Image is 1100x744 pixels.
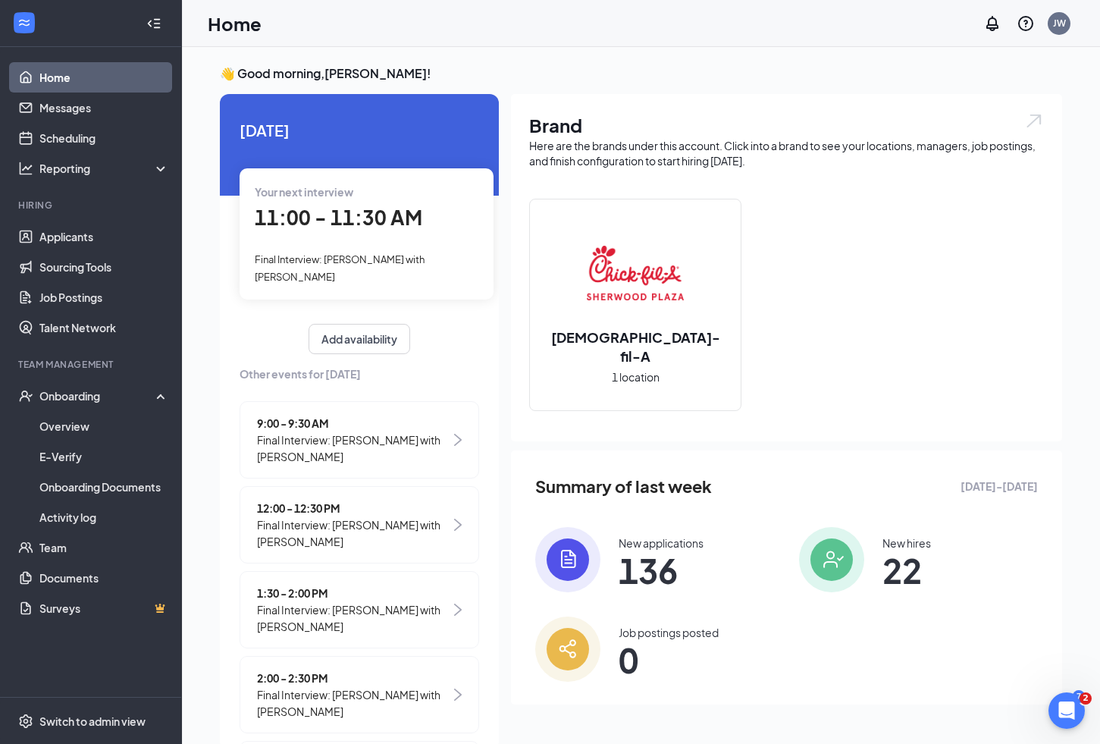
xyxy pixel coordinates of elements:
[39,312,169,343] a: Talent Network
[961,478,1038,494] span: [DATE] - [DATE]
[535,617,600,682] img: icon
[18,199,166,212] div: Hiring
[1048,692,1085,729] iframe: Intercom live chat
[39,472,169,502] a: Onboarding Documents
[309,324,410,354] button: Add availability
[799,527,864,592] img: icon
[39,388,156,403] div: Onboarding
[1080,692,1092,705] span: 2
[39,532,169,563] a: Team
[529,112,1044,138] h1: Brand
[255,185,353,199] span: Your next interview
[18,714,33,729] svg: Settings
[530,328,741,366] h2: [DEMOGRAPHIC_DATA]-fil-A
[529,138,1044,168] div: Here are the brands under this account. Click into a brand to see your locations, managers, job p...
[1073,690,1085,703] div: 7
[146,16,161,31] svg: Collapse
[18,388,33,403] svg: UserCheck
[39,62,169,93] a: Home
[619,625,719,640] div: Job postings posted
[535,473,712,500] span: Summary of last week
[257,432,450,465] span: Final Interview: [PERSON_NAME] with [PERSON_NAME]
[240,366,479,382] span: Other events for [DATE]
[39,593,169,623] a: SurveysCrown
[39,123,169,153] a: Scheduling
[1053,17,1066,30] div: JW
[257,670,450,686] span: 2:00 - 2:30 PM
[18,161,33,176] svg: Analysis
[612,369,660,385] span: 1 location
[39,161,170,176] div: Reporting
[39,221,169,252] a: Applicants
[619,557,704,584] span: 136
[39,252,169,282] a: Sourcing Tools
[255,205,422,230] span: 11:00 - 11:30 AM
[17,15,32,30] svg: WorkstreamLogo
[1024,112,1044,130] img: open.6027fd2a22e1237b5b06.svg
[257,686,450,720] span: Final Interview: [PERSON_NAME] with [PERSON_NAME]
[257,415,450,432] span: 9:00 - 9:30 AM
[220,65,1062,82] h3: 👋 Good morning, [PERSON_NAME] !
[39,411,169,441] a: Overview
[1017,14,1035,33] svg: QuestionInfo
[535,527,600,592] img: icon
[257,516,450,550] span: Final Interview: [PERSON_NAME] with [PERSON_NAME]
[39,93,169,123] a: Messages
[882,557,931,584] span: 22
[208,11,262,36] h1: Home
[39,563,169,593] a: Documents
[39,714,146,729] div: Switch to admin view
[18,358,166,371] div: Team Management
[619,535,704,551] div: New applications
[257,500,450,516] span: 12:00 - 12:30 PM
[587,224,684,322] img: Chick-fil-A
[882,535,931,551] div: New hires
[257,601,450,635] span: Final Interview: [PERSON_NAME] with [PERSON_NAME]
[39,282,169,312] a: Job Postings
[983,14,1001,33] svg: Notifications
[257,585,450,601] span: 1:30 - 2:00 PM
[39,441,169,472] a: E-Verify
[240,118,479,142] span: [DATE]
[255,253,425,282] span: Final Interview: [PERSON_NAME] with [PERSON_NAME]
[39,502,169,532] a: Activity log
[619,646,719,673] span: 0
